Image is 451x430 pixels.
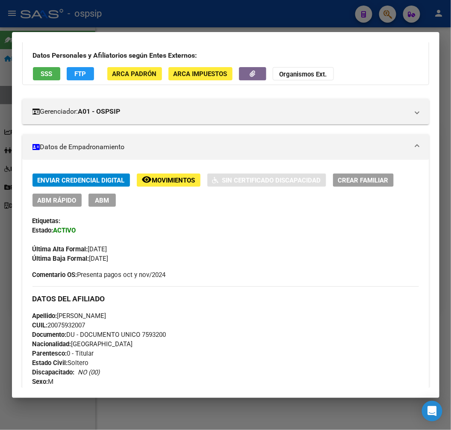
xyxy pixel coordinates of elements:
mat-panel-title: Datos de Empadronamiento [32,142,409,152]
mat-panel-title: Gerenciador: [32,106,409,117]
strong: Documento: [32,331,67,339]
span: [GEOGRAPHIC_DATA] [32,340,133,348]
span: Sin Certificado Discapacidad [222,177,321,184]
strong: Parentesco: [32,350,67,357]
button: ABM [88,194,116,207]
h3: Datos Personales y Afiliatorios según Entes Externos: [33,50,419,61]
strong: Nacionalidad: [32,340,71,348]
span: FTP [74,70,86,78]
mat-expansion-panel-header: Datos de Empadronamiento [22,134,429,160]
button: FTP [67,67,94,80]
span: ARCA Impuestos [174,70,227,78]
button: Movimientos [137,174,200,187]
strong: ACTIVO [53,227,76,234]
strong: Discapacitado: [32,368,75,376]
span: Enviar Credencial Digital [38,177,125,184]
strong: Organismos Ext. [280,71,327,78]
button: Organismos Ext. [273,67,334,80]
button: Enviar Credencial Digital [32,174,130,187]
span: Presenta pagos oct y nov/2024 [32,270,166,280]
strong: CUIL: [32,321,48,329]
strong: Última Alta Formal: [32,245,88,253]
strong: A01 - OSPSIP [78,106,121,117]
span: 0 - Titular [32,350,94,357]
strong: Comentario OS: [32,271,77,279]
i: NO (00) [78,368,100,376]
button: SSS [33,67,60,80]
span: [DATE] [32,255,109,262]
strong: Etiquetas: [32,217,61,225]
button: ARCA Padrón [107,67,162,80]
button: Crear Familiar [333,174,394,187]
strong: Apellido: [32,312,57,320]
span: Movimientos [152,177,195,184]
div: Open Intercom Messenger [422,401,442,421]
button: ABM Rápido [32,194,82,207]
span: [DATE] [32,387,86,395]
span: SSS [41,70,52,78]
span: Crear Familiar [338,177,389,184]
span: DU - DOCUMENTO UNICO 7593200 [32,331,166,339]
strong: Estado: [32,227,53,234]
span: ARCA Padrón [112,70,157,78]
span: ABM Rápido [38,197,77,204]
span: 20075932007 [32,321,85,329]
span: [PERSON_NAME] [32,312,106,320]
span: M [32,378,54,386]
strong: Estado Civil: [32,359,68,367]
span: Soltero [32,359,89,367]
mat-icon: remove_red_eye [142,174,152,185]
strong: Sexo: [32,378,48,386]
mat-expansion-panel-header: Gerenciador:A01 - OSPSIP [22,99,429,124]
h3: DATOS DEL AFILIADO [32,294,419,303]
span: [DATE] [32,245,107,253]
strong: Nacimiento: [32,387,67,395]
strong: Última Baja Formal: [32,255,89,262]
span: ABM [95,197,109,204]
button: ARCA Impuestos [168,67,233,80]
button: Sin Certificado Discapacidad [207,174,326,187]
